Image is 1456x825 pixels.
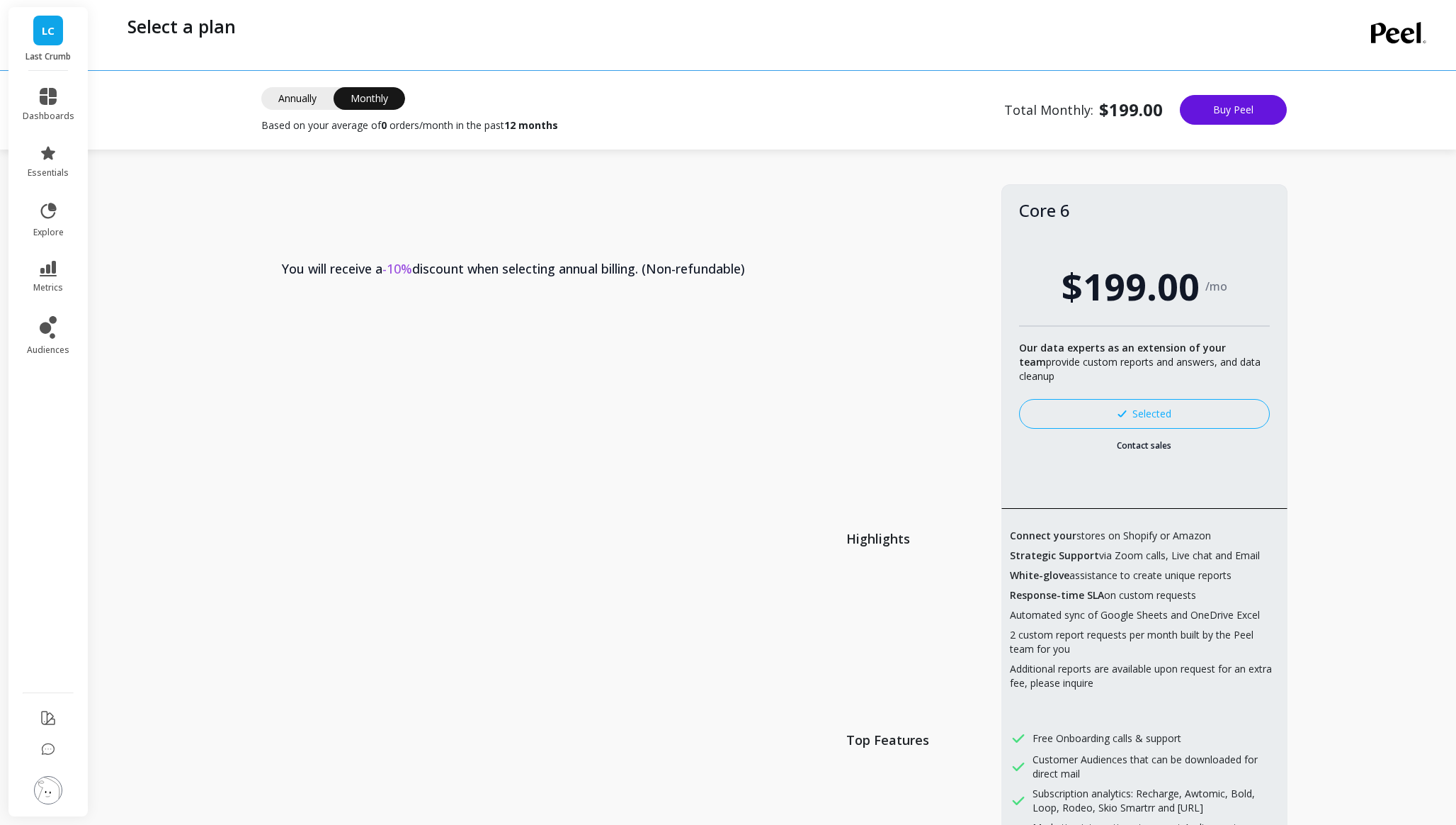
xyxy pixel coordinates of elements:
span: explore [33,227,64,238]
b: White-glove [1010,568,1069,582]
div: Core 6 [1019,202,1270,219]
span: Total Monthly: [1004,99,1163,121]
span: via Zoom calls, Live chat and Email [1010,549,1260,563]
span: dashboards [23,111,74,122]
b: $199.00 [1099,99,1163,121]
span: Based on your average of orders/month in the past [261,118,558,133]
span: stores on Shopify or Amazon [1010,529,1211,543]
span: Customer Audiences that can be downloaded for direct mail [1033,753,1279,781]
img: svg+xml;base64,PHN2ZyB3aWR0aD0iMTMiIGhlaWdodD0iMTAiIHZpZXdCb3g9IjAgMCAxMyAxMCIgZmlsbD0ibm9uZSIgeG... [1117,410,1127,417]
span: $199.00 [1062,259,1200,314]
span: Additional reports are available upon request for an extra fee, please inquire [1010,662,1279,690]
span: Automated sync of Google Sheets and OneDrive Excel [1010,608,1260,622]
span: /mo [1205,279,1227,293]
span: provide custom reports and answers, and data cleanup [1019,341,1261,383]
b: Strategic Support [1010,549,1099,562]
span: 2 custom report requests per month built by the Peel team for you [1010,628,1279,656]
th: You will receive a discount when selecting annual billing. (Non-refundable) [265,236,1001,301]
div: Selected [1117,407,1171,421]
span: Subscription analytics: Recharge, Awtomic, Bold, Loop, Rodeo, Skio Smartrr and [URL] [1033,787,1279,815]
a: Contact sales [1019,440,1270,451]
b: 12 months [504,118,558,132]
span: Highlights [838,509,1001,710]
b: Response-time SLA [1010,588,1104,602]
span: Monthly [334,87,405,110]
span: Free Onboarding calls & support [1033,731,1181,746]
span: metrics [33,282,63,293]
b: Connect your [1010,529,1076,542]
span: -10% [382,260,412,277]
span: assistance to create unique reports [1010,568,1232,583]
b: Our data experts as an extension of your team [1019,341,1226,369]
span: Annually [261,87,334,110]
b: 0 [381,118,387,132]
img: profile picture [34,776,62,804]
span: LC [42,23,55,39]
span: essentials [28,167,69,179]
p: Select a plan [127,14,236,38]
span: on custom requests [1010,588,1196,602]
p: Last Crumb [23,51,74,62]
button: Buy Peel [1180,95,1287,125]
span: audiences [27,344,69,356]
